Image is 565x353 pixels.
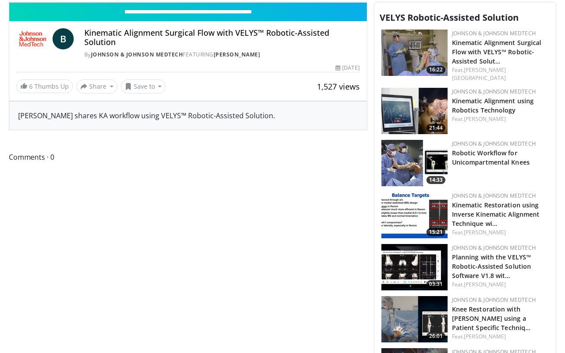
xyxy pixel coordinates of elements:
a: Robotic Workflow for Unicompartmental Knees [452,149,530,166]
a: Kinematic Restoration using Inverse Kinematic Alignment Technique wi… [452,201,540,228]
a: Johnson & Johnson MedTech [452,88,536,95]
a: 26:01 [381,296,448,342]
div: Feat. [452,229,549,237]
span: 16:22 [426,66,445,74]
a: Planning with the VELYS™ Robotic-Assisted Solution Software V1.8 wit… [452,253,531,280]
img: 4853a001-81f7-466f-ad45-49cb41bb1271.png.150x105_q85_crop-smart_upscale.png [381,296,448,342]
img: 03645a01-2c96-4821-a897-65d5b8c84622.150x105_q85_crop-smart_upscale.jpg [381,244,448,290]
button: Share [76,79,117,94]
div: [PERSON_NAME] shares KA workflow using VELYS™ Robotic-Assisted Solution. [9,101,367,130]
span: 14:33 [426,176,445,184]
img: 85482610-0380-4aae-aa4a-4a9be0c1a4f1.150x105_q85_crop-smart_upscale.jpg [381,88,448,134]
span: 1,527 views [317,81,360,92]
span: 26:01 [426,332,445,340]
a: [PERSON_NAME] [464,333,506,340]
a: Johnson & Johnson MedTech [452,140,536,147]
div: By FEATURING [84,51,360,59]
div: Feat. [452,115,549,123]
a: 15:21 [381,192,448,238]
a: [PERSON_NAME] [214,51,260,58]
a: Johnson & Johnson MedTech [452,192,536,199]
img: c6830cff-7f4a-4323-a779-485c40836a20.150x105_q85_crop-smart_upscale.jpg [381,140,448,186]
div: [DATE] [335,64,359,72]
span: 15:21 [426,228,445,236]
a: Kinematic Alignment Surgical Flow with VELYS™ Robotic-Assisted Solut… [452,38,542,65]
img: 22b3d5e8-ada8-4647-84b0-4312b2f66353.150x105_q85_crop-smart_upscale.jpg [381,30,448,76]
a: Johnson & Johnson MedTech [452,244,536,252]
a: [PERSON_NAME] [464,115,506,123]
span: 03:31 [426,280,445,288]
button: Save to [121,79,166,94]
a: [PERSON_NAME] [464,281,506,288]
a: [PERSON_NAME] [464,229,506,236]
img: Johnson & Johnson MedTech [16,28,49,49]
span: VELYS Robotic-Assisted Solution [380,11,519,23]
div: Feat. [452,333,549,341]
a: Knee Restoration with [PERSON_NAME] using a Patient Specific Techniq… [452,305,531,332]
a: B [53,28,74,49]
span: 6 [29,82,33,90]
span: Comments 0 [9,151,367,163]
div: Feat. [452,281,549,289]
div: Feat. [452,66,549,82]
a: 6 Thumbs Up [16,79,73,93]
span: 21:44 [426,124,445,132]
a: 03:31 [381,244,448,290]
video-js: Video Player [9,2,367,3]
a: 16:22 [381,30,448,76]
a: Johnson & Johnson MedTech [452,30,536,37]
h4: Kinematic Alignment Surgical Flow with VELYS™ Robotic-Assisted Solution [84,28,360,47]
a: Johnson & Johnson MedTech [452,296,536,304]
a: [PERSON_NAME][GEOGRAPHIC_DATA] [452,66,506,82]
a: Kinematic Alignment using Robotics Technology [452,97,534,114]
img: c3704768-32c2-46ef-8634-98aedd80a818.150x105_q85_crop-smart_upscale.jpg [381,192,448,238]
a: Johnson & Johnson MedTech [91,51,183,58]
a: 14:33 [381,140,448,186]
a: 21:44 [381,88,448,134]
